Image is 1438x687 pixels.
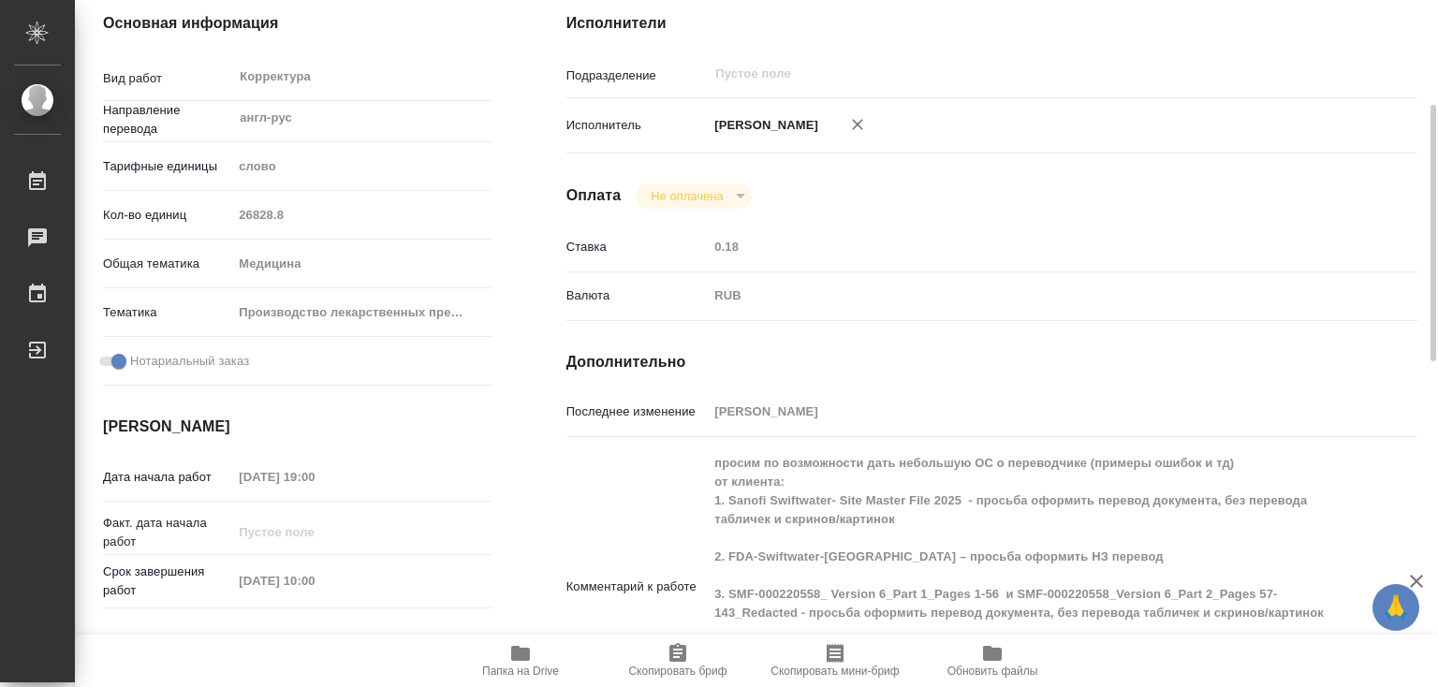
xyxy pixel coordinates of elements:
[232,567,396,594] input: Пустое поле
[947,665,1038,678] span: Обновить файлы
[103,101,232,139] p: Направление перевода
[708,398,1346,425] input: Пустое поле
[103,563,232,600] p: Срок завершения работ
[636,183,751,209] div: Не оплачена
[232,463,396,490] input: Пустое поле
[232,297,491,329] div: Производство лекарственных препаратов
[645,188,728,204] button: Не оплачена
[713,63,1302,85] input: Пустое поле
[232,151,491,183] div: слово
[103,255,232,273] p: Общая тематика
[103,69,232,88] p: Вид работ
[566,12,1417,35] h4: Исполнители
[232,248,491,280] div: Медицина
[1380,588,1412,627] span: 🙏
[103,12,492,35] h4: Основная информация
[914,635,1071,687] button: Обновить файлы
[599,635,756,687] button: Скопировать бриф
[566,286,709,305] p: Валюта
[232,519,396,546] input: Пустое поле
[232,201,491,228] input: Пустое поле
[770,665,899,678] span: Скопировать мини-бриф
[103,157,232,176] p: Тарифные единицы
[566,238,709,256] p: Ставка
[708,280,1346,312] div: RUB
[482,665,559,678] span: Папка на Drive
[566,577,709,596] p: Комментарий к работе
[103,303,232,322] p: Тематика
[628,665,726,678] span: Скопировать бриф
[837,104,878,145] button: Удалить исполнителя
[103,416,492,438] h4: [PERSON_NAME]
[756,635,914,687] button: Скопировать мини-бриф
[442,635,599,687] button: Папка на Drive
[103,468,232,487] p: Дата начала работ
[566,116,709,135] p: Исполнитель
[566,66,709,85] p: Подразделение
[103,206,232,225] p: Кол-во единиц
[566,402,709,421] p: Последнее изменение
[130,352,249,371] span: Нотариальный заказ
[708,233,1346,260] input: Пустое поле
[708,116,818,135] p: [PERSON_NAME]
[566,184,622,207] h4: Оплата
[1372,584,1419,631] button: 🙏
[566,351,1417,373] h4: Дополнительно
[103,514,232,551] p: Факт. дата начала работ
